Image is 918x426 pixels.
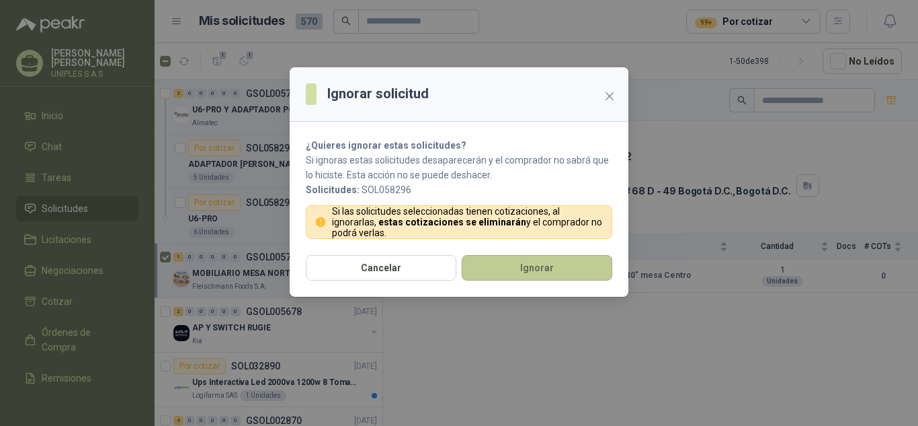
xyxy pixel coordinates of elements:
[599,85,620,107] button: Close
[378,217,526,227] strong: estas cotizaciones se eliminarán
[332,206,604,238] p: Si las solicitudes seleccionadas tienen cotizaciones, al ignorarlas, y el comprador no podrá verlas.
[327,83,429,104] h3: Ignorar solicitud
[306,255,456,281] button: Cancelar
[306,184,360,195] b: Solicitudes:
[306,153,612,182] p: Si ignoras estas solicitudes desaparecerán y el comprador no sabrá que lo hiciste. Esta acción no...
[306,140,466,151] strong: ¿Quieres ignorar estas solicitudes?
[462,255,612,281] button: Ignorar
[604,91,615,102] span: close
[306,182,612,197] p: SOL058296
